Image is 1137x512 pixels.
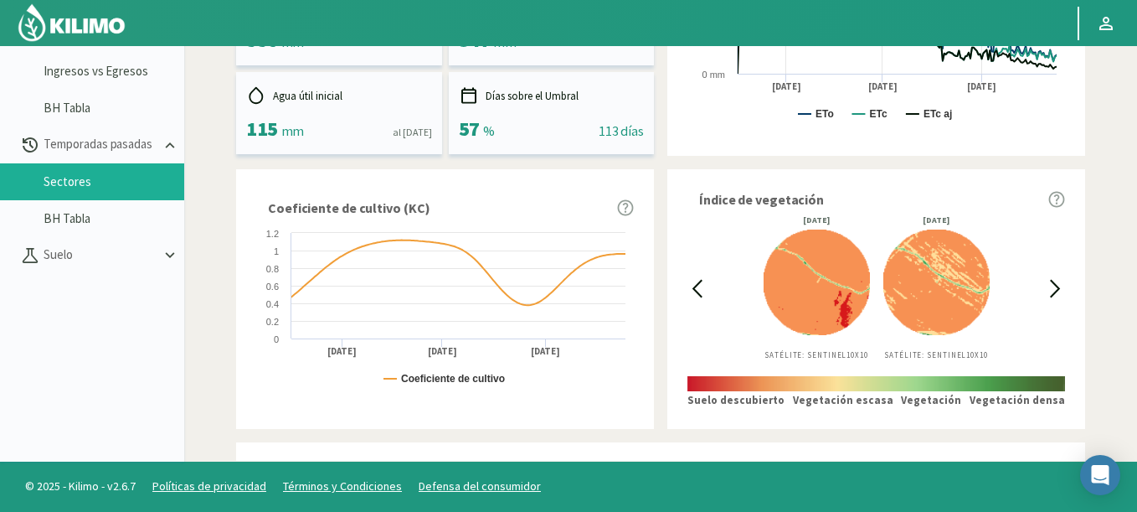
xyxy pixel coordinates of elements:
text: 0.8 [266,264,279,274]
span: 10X10 [846,350,868,359]
text: ETo [815,108,834,120]
p: Vegetación [901,392,961,409]
p: Satélite: Sentinel [764,349,870,361]
a: Términos y Condiciones [283,478,402,494]
text: 0.2 [266,317,279,327]
p: Suelo descubierto [687,392,785,409]
p: Satélite: Sentinel [883,349,990,361]
text: Coeficiente de cultivo [401,373,505,385]
text: 0 mm [702,70,726,80]
div: al [DATE] [393,125,431,140]
text: [DATE] [428,345,457,358]
div: 113 días [599,121,644,141]
span: mm [281,122,304,139]
span: % [483,122,495,139]
text: 0 [274,334,279,344]
text: ETc [869,108,887,120]
p: Temporadas pasadas [40,135,161,154]
span: mm [493,34,516,50]
a: Defensa del consumidor [419,478,541,494]
img: scale [687,376,1065,391]
a: BH Tabla [44,101,184,116]
a: Ingresos vs Egresos [44,64,184,79]
a: Sectores [44,174,184,189]
a: BH Tabla [44,211,184,226]
text: 0.4 [266,299,279,309]
text: [DATE] [327,345,357,358]
p: Vegetación escasa [793,392,893,409]
span: 10X10 [966,350,988,359]
span: Coeficiente de cultivo (KC) [268,198,430,218]
text: 0.6 [266,282,279,292]
text: [DATE] [868,80,898,93]
div: [DATE] [883,216,990,225]
a: Políticas de privacidad [152,478,266,494]
img: d73bcb5d-a00f-47f2-8400-de032d45d049_-_sentinel_-_2025-04-22.png [764,225,870,339]
text: [DATE] [531,345,560,358]
p: Vegetación densa [970,392,1065,409]
img: Kilimo [17,3,126,43]
text: ETc aj [923,108,952,120]
p: Suelo [40,246,161,265]
text: [DATE] [967,80,996,93]
kil-mini-card: report-summary-cards.DAYS_ABOVE_THRESHOLD [449,72,655,154]
span: 115 [246,116,278,142]
div: Días sobre el Umbral [459,85,645,106]
span: 57 [459,116,480,142]
text: 1 [274,246,279,256]
text: [DATE] [772,80,801,93]
div: Agua útil inicial [246,85,432,106]
div: [DATE] [764,216,870,225]
span: Índice de vegetación [699,189,824,209]
kil-mini-card: report-summary-cards.INITIAL_USEFUL_WATER [236,72,442,154]
text: 1.2 [266,229,279,239]
span: © 2025 - Kilimo - v2.6.7 [17,478,144,495]
img: d73bcb5d-a00f-47f2-8400-de032d45d049_-_sentinel_-_2025-04-27.png [883,225,990,339]
div: Open Intercom Messenger [1080,455,1120,495]
span: mm [281,34,304,50]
